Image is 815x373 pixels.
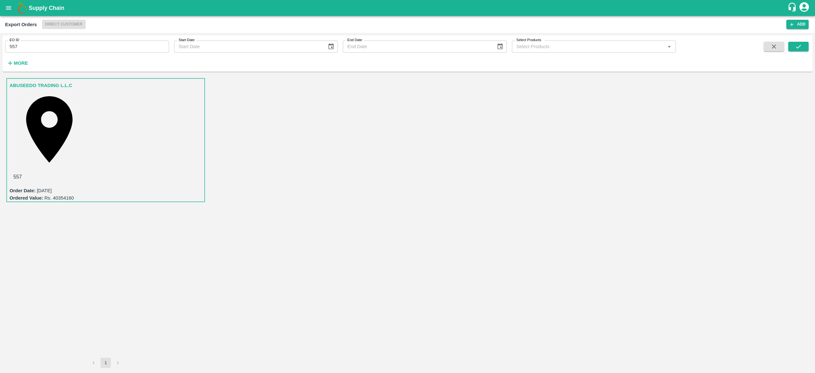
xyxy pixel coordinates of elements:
[665,42,673,51] button: Open
[5,40,169,53] input: Enter EO ID
[10,38,19,43] label: EO ID
[179,38,195,43] label: Start Date
[514,42,663,51] input: Select Products
[88,358,124,368] nav: pagination navigation
[787,2,798,14] div: customer-support
[174,40,322,53] input: Start Date
[343,40,491,53] input: End Date
[10,81,72,90] a: ABUSEEDO TRADING L.L.C
[786,20,809,29] button: Add
[494,40,506,53] button: Choose date
[347,38,362,43] label: End Date
[16,2,29,14] img: logo
[5,20,37,29] div: Export Orders
[10,188,36,193] label: Order Date :
[29,5,64,11] b: Supply Chain
[45,195,74,201] label: Rs. 40354160
[325,40,337,53] button: Choose date
[516,38,541,43] label: Select Products
[10,169,202,185] div: 557
[798,1,810,15] div: account of current user
[14,61,28,66] strong: More
[10,195,43,201] label: Ordered Value:
[37,188,52,193] label: [DATE]
[1,1,16,15] button: open drawer
[101,358,111,368] button: page 1
[29,4,787,12] a: Supply Chain
[5,58,30,69] button: More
